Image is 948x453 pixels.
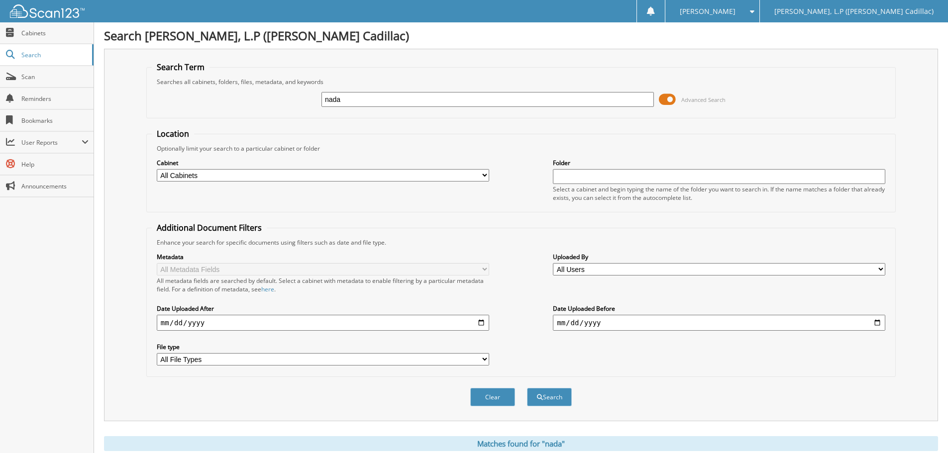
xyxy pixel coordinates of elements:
[152,222,267,233] legend: Additional Document Filters
[470,388,515,406] button: Clear
[774,8,934,14] span: [PERSON_NAME], L.P ([PERSON_NAME] Cadillac)
[152,144,890,153] div: Optionally limit your search to a particular cabinet or folder
[21,160,89,169] span: Help
[553,185,885,202] div: Select a cabinet and begin typing the name of the folder you want to search in. If the name match...
[104,436,938,451] div: Matches found for "nada"
[553,304,885,313] label: Date Uploaded Before
[10,4,85,18] img: scan123-logo-white.svg
[21,94,89,103] span: Reminders
[152,128,194,139] legend: Location
[21,73,89,81] span: Scan
[157,304,489,313] label: Date Uploaded After
[21,51,87,59] span: Search
[21,29,89,37] span: Cabinets
[152,238,890,247] div: Enhance your search for specific documents using filters such as date and file type.
[152,62,210,73] legend: Search Term
[553,315,885,331] input: end
[527,388,572,406] button: Search
[157,315,489,331] input: start
[553,159,885,167] label: Folder
[157,159,489,167] label: Cabinet
[681,96,726,103] span: Advanced Search
[157,343,489,351] label: File type
[553,253,885,261] label: Uploaded By
[157,276,489,293] div: All metadata fields are searched by default. Select a cabinet with metadata to enable filtering b...
[21,116,89,125] span: Bookmarks
[21,182,89,190] span: Announcements
[21,138,82,147] span: User Reports
[152,78,890,86] div: Searches all cabinets, folders, files, metadata, and keywords
[261,285,274,293] a: here
[104,27,938,44] h1: Search [PERSON_NAME], L.P ([PERSON_NAME] Cadillac)
[157,253,489,261] label: Metadata
[680,8,736,14] span: [PERSON_NAME]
